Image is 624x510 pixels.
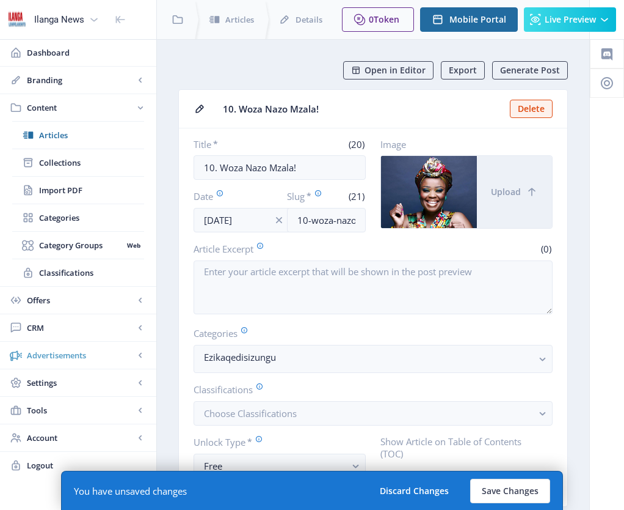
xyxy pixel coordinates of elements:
[194,383,543,396] label: Classifications
[273,214,285,226] nb-icon: info
[39,184,144,196] span: Import PDF
[407,467,553,497] span: Enabled: Article appears in the Collections TOC
[39,157,144,169] span: Collections
[449,65,477,75] span: Export
[12,232,144,259] a: Category GroupsWeb
[34,6,84,33] div: Ilanga News
[194,435,356,449] label: Unlock Type
[545,15,596,24] span: Live Preview
[524,7,616,32] button: Live Preview
[225,13,254,26] span: Articles
[27,404,134,416] span: Tools
[12,149,144,176] a: Collections
[39,267,144,279] span: Classifications
[204,459,346,473] div: Free
[343,61,434,79] button: Open in Editor
[342,7,414,32] button: 0Token
[12,204,144,231] a: Categories
[267,208,291,232] button: info
[27,349,134,361] span: Advertisements
[374,13,399,25] span: Token
[368,479,460,503] button: Discard Changes
[27,74,134,86] span: Branding
[27,46,147,59] span: Dashboard
[39,129,144,141] span: Articles
[39,239,123,251] span: Category Groups
[12,177,144,204] a: Import PDF
[365,65,426,75] span: Open in Editor
[223,103,502,116] span: 10. Woza Nazo Mzala!
[287,208,366,232] input: this-is-how-a-slug-looks-like
[27,322,134,334] span: CRM
[477,156,552,228] button: Upload
[347,138,366,150] span: (20)
[441,61,485,79] button: Export
[27,459,147,471] span: Logout
[12,122,144,149] a: Articles
[123,239,144,251] nb-badge: Web
[194,401,553,426] button: Choose Classifications
[287,190,322,203] label: Slug
[420,7,518,32] button: Mobile Portal
[194,208,291,232] input: Publishing Date
[380,435,543,460] label: Show Article on Table of Contents (TOC)
[491,187,521,197] span: Upload
[7,10,27,29] img: 6e32966d-d278-493e-af78-9af65f0c2223.png
[194,242,368,256] label: Article Excerpt
[492,61,568,79] button: Generate Post
[500,65,560,75] span: Generate Post
[204,407,297,419] span: Choose Classifications
[194,138,275,150] label: Title
[39,212,144,224] span: Categories
[194,454,366,478] button: Free
[194,190,263,203] label: Date
[12,259,144,286] a: Classifications
[204,350,532,364] nb-select-label: Ezikaqedisizungu
[194,327,543,340] label: Categories
[539,243,553,255] span: (0)
[27,102,134,114] span: Content
[380,138,543,150] label: Image
[449,15,506,24] span: Mobile Portal
[27,294,134,306] span: Offers
[347,190,366,202] span: (21)
[296,13,322,26] span: Details
[194,345,553,373] button: Ezikaqedisizungu
[194,155,366,180] input: Type Article Title ...
[27,377,134,389] span: Settings
[510,100,553,118] button: Delete
[74,485,187,497] div: You have unsaved changes
[470,479,550,503] button: Save Changes
[27,432,134,444] span: Account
